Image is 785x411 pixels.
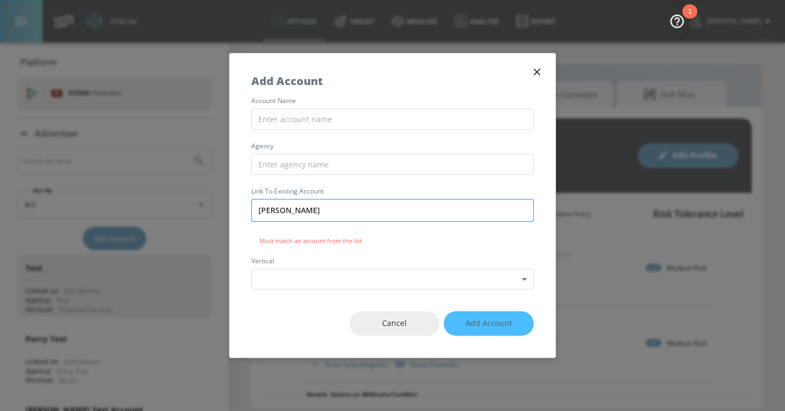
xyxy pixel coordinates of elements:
[371,317,418,330] span: Cancel
[259,237,526,245] p: Must match an account from the list
[251,188,534,195] label: Link to Existing Account
[251,108,534,130] input: Enter account name
[251,258,534,264] label: vertical
[251,75,323,87] h5: Add Account
[251,143,534,149] label: agency
[251,154,534,175] input: Enter agency name
[349,311,439,336] button: Cancel
[662,5,692,36] button: Open Resource Center, 1 new notification
[251,269,534,290] div: ​
[688,11,692,26] div: 1
[251,199,534,222] input: Enter account name
[251,98,534,104] label: account name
